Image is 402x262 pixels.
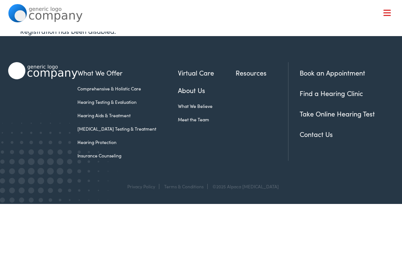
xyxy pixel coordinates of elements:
a: Hearing Protection [77,139,178,146]
a: Find a Hearing Clinic [300,89,363,98]
a: Resources [236,68,288,78]
a: What We Offer [77,68,178,78]
a: What We Believe [178,103,236,109]
a: Terms & Conditions [164,183,204,189]
img: Alpaca Audiology [8,62,78,79]
a: What We Offer [14,30,394,53]
a: Hearing Aids & Treatment [77,112,178,119]
a: Contact Us [300,130,333,139]
a: Meet the Team [178,116,236,123]
div: ©2025 Alpaca [MEDICAL_DATA] [209,184,279,189]
a: Book an Appointment [300,68,365,77]
a: Comprehensive & Holistic Care [77,85,178,92]
a: Take Online Hearing Test [300,109,375,118]
a: About Us [178,85,236,95]
a: Hearing Testing & Evaluation [77,99,178,105]
a: Insurance Counseling [77,152,178,159]
a: Virtual Care [178,68,236,78]
a: [MEDICAL_DATA] Testing & Treatment [77,125,178,132]
a: Privacy Policy [127,183,155,189]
